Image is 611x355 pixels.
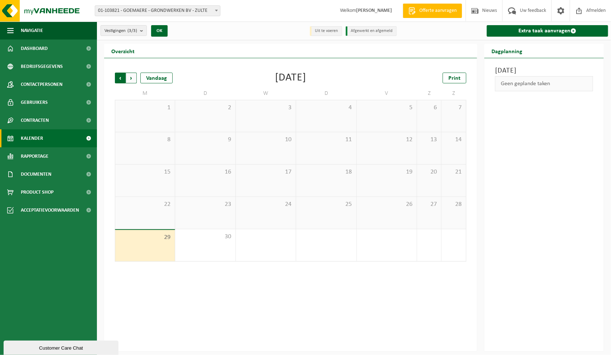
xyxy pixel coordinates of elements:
span: 16 [179,168,232,176]
span: 1 [119,104,171,112]
span: Kalender [21,129,43,147]
span: Offerte aanvragen [418,7,458,14]
li: Afgewerkt en afgemeld [346,26,397,36]
a: Print [443,73,466,83]
span: 26 [360,200,413,208]
span: 24 [239,200,292,208]
span: 01-103821 - GOEMAERE - GRONDWERKEN BV - ZULTE [95,5,220,16]
div: Vandaag [140,73,173,83]
span: Dashboard [21,40,48,57]
td: D [175,87,235,100]
a: Extra taak aanvragen [487,25,608,37]
span: 19 [360,168,413,176]
span: 12 [360,136,413,144]
a: Offerte aanvragen [403,4,462,18]
span: 20 [421,168,438,176]
button: Vestigingen(3/3) [101,25,147,36]
span: 9 [179,136,232,144]
span: Volgende [126,73,137,83]
span: Product Shop [21,183,53,201]
button: OK [151,25,168,37]
td: V [357,87,417,100]
span: 14 [445,136,462,144]
span: 01-103821 - GOEMAERE - GRONDWERKEN BV - ZULTE [95,6,220,16]
span: Contactpersonen [21,75,62,93]
h2: Overzicht [104,44,142,58]
li: Uit te voeren [310,26,342,36]
td: Z [417,87,442,100]
span: Navigatie [21,22,43,40]
span: 25 [300,200,353,208]
span: 29 [119,234,171,241]
span: Vestigingen [104,26,137,36]
span: 3 [239,104,292,112]
h2: Dagplanning [484,44,530,58]
span: Documenten [21,165,51,183]
h3: [DATE] [495,65,593,76]
span: 8 [119,136,171,144]
strong: [PERSON_NAME] [356,8,392,13]
span: 2 [179,104,232,112]
span: 17 [239,168,292,176]
div: Geen geplande taken [495,76,593,91]
span: Vorige [115,73,126,83]
span: 30 [179,233,232,241]
span: 13 [421,136,438,144]
span: 15 [119,168,171,176]
td: Z [442,87,466,100]
td: M [115,87,175,100]
iframe: chat widget [4,339,120,355]
span: 4 [300,104,353,112]
span: 21 [445,168,462,176]
span: 6 [421,104,438,112]
span: Bedrijfsgegevens [21,57,63,75]
count: (3/3) [127,28,137,33]
span: Rapportage [21,147,48,165]
span: Gebruikers [21,93,48,111]
td: W [236,87,296,100]
span: 28 [445,200,462,208]
span: Contracten [21,111,49,129]
td: D [296,87,356,100]
span: 10 [239,136,292,144]
span: 11 [300,136,353,144]
span: Acceptatievoorwaarden [21,201,79,219]
span: 23 [179,200,232,208]
span: 18 [300,168,353,176]
span: 27 [421,200,438,208]
div: [DATE] [275,73,306,83]
span: 7 [445,104,462,112]
span: 22 [119,200,171,208]
span: 5 [360,104,413,112]
span: Print [448,75,461,81]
